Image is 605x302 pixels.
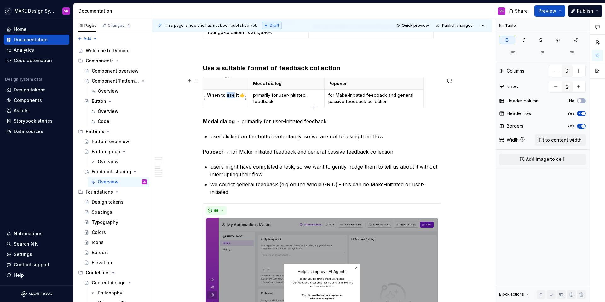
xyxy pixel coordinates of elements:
[92,209,112,215] div: Spacings
[92,148,120,155] div: Button group
[4,45,69,55] a: Analytics
[539,137,582,143] span: Fit to content width
[88,157,149,167] a: Overview
[143,179,146,185] div: VK
[569,98,574,103] label: No
[4,116,69,126] a: Storybook stories
[507,98,539,104] div: Header column
[76,187,149,197] div: Foundations
[92,98,106,104] div: Button
[4,106,69,116] a: Assets
[4,270,69,280] button: Help
[98,118,109,125] div: Code
[14,97,42,103] div: Components
[207,92,245,98] strong: When to use it 👉
[86,128,104,135] div: Patterns
[82,237,149,247] a: Icons
[203,64,340,72] strong: Use a suitable format of feedback collection
[88,86,149,96] a: Overview
[394,21,432,30] button: Quick preview
[92,280,126,286] div: Content design
[328,92,420,105] p: for Make-initiated feedback and general passive feedback collection
[567,124,574,129] label: Yes
[165,23,257,28] span: This page is new and has not been published yet.
[14,37,48,43] div: Documentation
[203,148,441,155] p: → for Make-initiated feedback and general passive feedback collection
[92,78,139,84] div: Component/Pattern [template]
[499,292,524,297] div: Block actions
[4,126,69,136] a: Data sources
[126,23,131,28] span: 4
[88,106,149,116] a: Overview
[14,107,29,114] div: Assets
[4,35,69,45] a: Documentation
[506,5,532,17] button: Share
[82,197,149,207] a: Design tokens
[14,241,38,247] div: Search ⌘K
[328,81,347,86] strong: Popover
[254,30,272,35] em: popover.
[108,23,131,28] div: Changes
[434,21,475,30] button: Publish changes
[82,217,149,227] a: Typography
[98,108,118,114] div: Overview
[82,167,149,177] a: Feedback sharing
[207,29,305,36] p: Your go-to pattern is a
[270,23,279,28] span: Draft
[76,34,99,43] button: Add
[4,249,69,259] a: Settings
[78,23,96,28] div: Pages
[567,111,574,116] label: Yes
[76,126,149,136] div: Patterns
[253,81,282,86] strong: Modal dialog
[4,239,69,249] button: Search ⌘K
[14,47,34,53] div: Analytics
[14,128,43,135] div: Data sources
[82,227,149,237] a: Colors
[98,159,118,165] div: Overview
[577,8,593,14] span: Publish
[98,88,118,94] div: Overview
[210,181,441,196] p: we collect general feedback (e.g on the whole GRID) - this can be Make-initiated or user-initiated
[1,4,72,18] button: MAKE Design SystemVK
[84,36,91,41] span: Add
[82,147,149,157] a: Button group
[4,95,69,105] a: Components
[98,179,118,185] div: Overview
[499,154,586,165] button: Add image to cell
[82,258,149,268] a: Elevation
[86,48,130,54] div: Welcome to Domino
[92,239,104,246] div: Icons
[86,270,110,276] div: Guidelines
[64,9,68,14] div: VK
[92,249,109,256] div: Borders
[88,288,149,298] a: Philosophy
[499,290,530,299] div: Block actions
[14,251,32,258] div: Settings
[14,272,24,278] div: Help
[4,229,69,239] button: Notifications
[92,229,106,235] div: Colors
[534,5,565,17] button: Preview
[82,207,149,217] a: Spacings
[14,26,26,32] div: Home
[4,7,12,15] img: f5634f2a-3c0d-4c0b-9dc3-3862a3e014c7.png
[76,268,149,278] div: Guidelines
[210,133,441,140] p: user clicked on the button voluntarilly, so we are not blocking their flow
[86,189,113,195] div: Foundations
[507,110,532,117] div: Header row
[526,156,564,162] span: Add image to cell
[21,291,52,297] svg: Supernova Logo
[203,118,235,125] strong: Modal dialog
[402,23,429,28] span: Quick preview
[88,177,149,187] a: OverviewVK
[507,137,519,143] div: Width
[88,116,149,126] a: Code
[76,56,149,66] div: Components
[14,262,49,268] div: Contact support
[98,290,122,296] div: Philosophy
[92,219,118,225] div: Typography
[92,259,112,266] div: Elevation
[203,148,224,155] strong: Popover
